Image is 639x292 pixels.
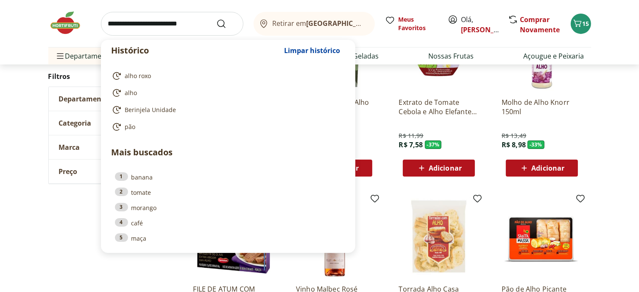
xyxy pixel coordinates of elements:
[429,165,462,171] span: Adicionar
[115,218,128,227] div: 4
[285,47,340,54] span: Limpar histórico
[506,160,578,177] button: Adicionar
[49,160,176,183] button: Preço
[112,146,345,159] p: Mais buscados
[48,10,91,36] img: Hortifruti
[55,46,65,66] button: Menu
[399,15,438,32] span: Meus Favoritos
[55,46,116,66] span: Departamentos
[115,172,128,181] div: 1
[125,72,151,80] span: alho roxo
[399,197,479,278] img: Torrada Alho Casa Vitoriana 150G
[461,14,499,35] span: Olá,
[112,71,341,81] a: alho roxo
[254,12,375,36] button: Retirar em[GEOGRAPHIC_DATA]/[GEOGRAPHIC_DATA]
[101,12,243,36] input: search
[272,20,366,27] span: Retirar em
[502,140,526,149] span: R$ 8,98
[112,88,341,98] a: alho
[403,160,475,177] button: Adicionar
[461,25,516,34] a: [PERSON_NAME]
[115,233,341,243] a: 5maça
[531,165,564,171] span: Adicionar
[48,68,176,85] h2: Filtros
[49,111,176,135] button: Categoria
[399,98,479,116] a: Extrato de Tomate Cebola e Alho Elefante 300g
[502,98,582,116] a: Molho de Alho Knorr 150ml
[112,122,341,132] a: pão
[115,188,128,196] div: 2
[59,167,78,176] span: Preço
[49,135,176,159] button: Marca
[527,140,544,149] span: - 33 %
[115,172,341,182] a: 1banana
[125,89,137,97] span: alho
[385,15,438,32] a: Meus Favoritos
[115,188,341,197] a: 2tomate
[112,105,341,115] a: Berinjela Unidade
[425,140,442,149] span: - 37 %
[115,218,341,227] a: 4café
[429,51,474,61] a: Nossas Frutas
[115,233,128,242] div: 5
[520,15,560,34] a: Comprar Novamente
[125,123,136,131] span: pão
[280,40,345,61] button: Limpar histórico
[59,95,109,103] span: Departamento
[524,51,584,61] a: Açougue e Peixaria
[112,45,280,56] p: Histórico
[115,203,341,212] a: 3morango
[59,143,80,152] span: Marca
[59,119,92,127] span: Categoria
[583,20,589,28] span: 15
[502,197,582,278] img: Pão de Alho Picante Santa Massa 400g
[502,132,526,140] span: R$ 13,49
[399,132,423,140] span: R$ 11,99
[115,203,128,211] div: 3
[571,14,591,34] button: Carrinho
[306,19,449,28] b: [GEOGRAPHIC_DATA]/[GEOGRAPHIC_DATA]
[399,140,423,149] span: R$ 7,58
[216,19,237,29] button: Submit Search
[125,106,176,114] span: Berinjela Unidade
[49,87,176,111] button: Departamento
